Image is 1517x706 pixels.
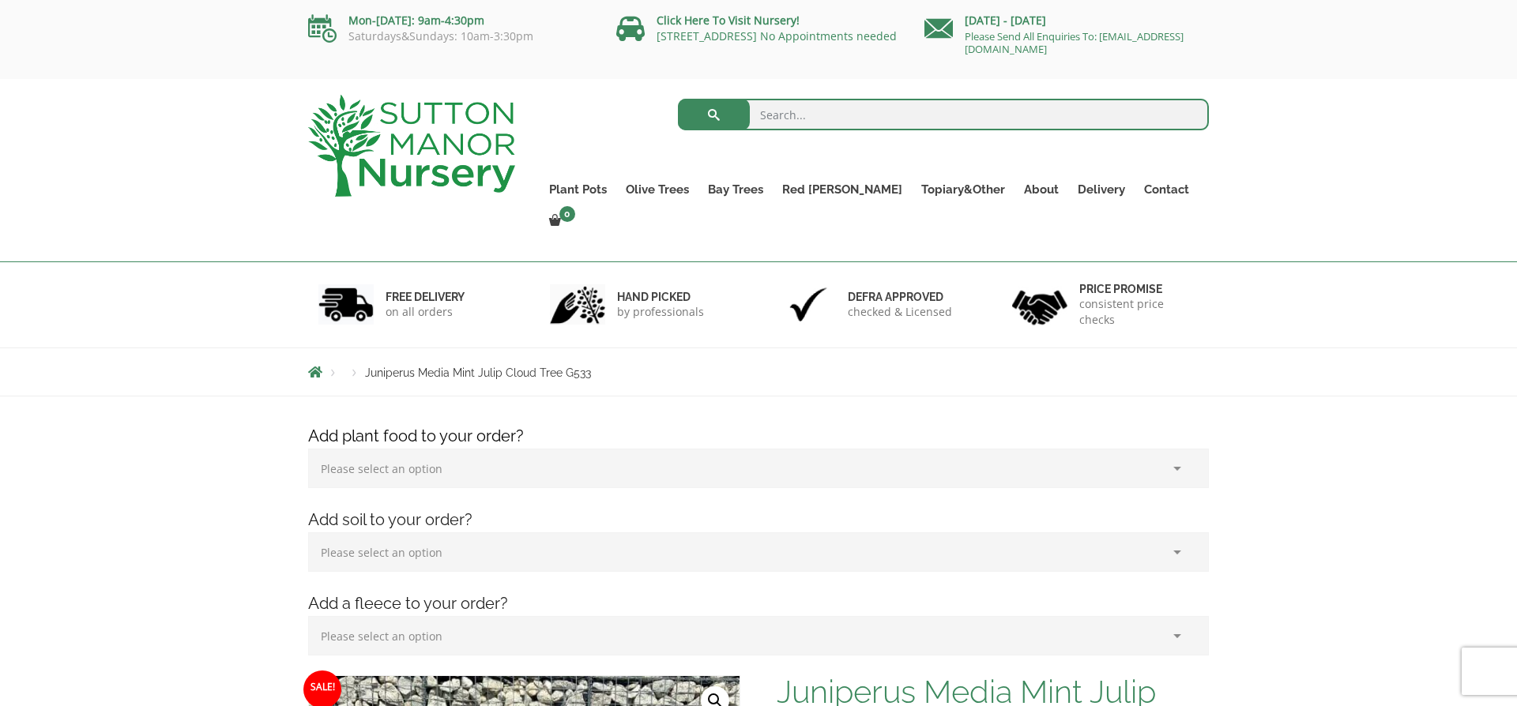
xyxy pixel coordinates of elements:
[698,178,773,201] a: Bay Trees
[386,304,465,320] p: on all orders
[1079,296,1199,328] p: consistent price checks
[308,30,593,43] p: Saturdays&Sundays: 10am-3:30pm
[848,304,952,320] p: checked & Licensed
[1014,178,1068,201] a: About
[657,28,897,43] a: [STREET_ADDRESS] No Appointments needed
[965,29,1184,56] a: Please Send All Enquiries To: [EMAIL_ADDRESS][DOMAIN_NAME]
[318,284,374,325] img: 1.jpg
[617,304,704,320] p: by professionals
[550,284,605,325] img: 2.jpg
[365,366,591,379] span: Juniperus Media Mint Julip Cloud Tree G533
[308,95,515,197] img: logo
[848,290,952,304] h6: Defra approved
[540,210,580,232] a: 0
[308,366,1209,378] nav: Breadcrumbs
[912,178,1014,201] a: Topiary&Other
[616,178,698,201] a: Olive Trees
[1068,178,1135,201] a: Delivery
[308,11,593,30] p: Mon-[DATE]: 9am-4:30pm
[1079,282,1199,296] h6: Price promise
[296,424,1221,449] h4: Add plant food to your order?
[1135,178,1199,201] a: Contact
[1012,280,1067,329] img: 4.jpg
[773,178,912,201] a: Red [PERSON_NAME]
[617,290,704,304] h6: hand picked
[540,178,616,201] a: Plant Pots
[781,284,836,325] img: 3.jpg
[678,99,1210,130] input: Search...
[657,13,800,28] a: Click Here To Visit Nursery!
[386,290,465,304] h6: FREE DELIVERY
[559,206,575,222] span: 0
[924,11,1209,30] p: [DATE] - [DATE]
[296,591,1221,616] h4: Add a fleece to your order?
[296,508,1221,532] h4: Add soil to your order?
